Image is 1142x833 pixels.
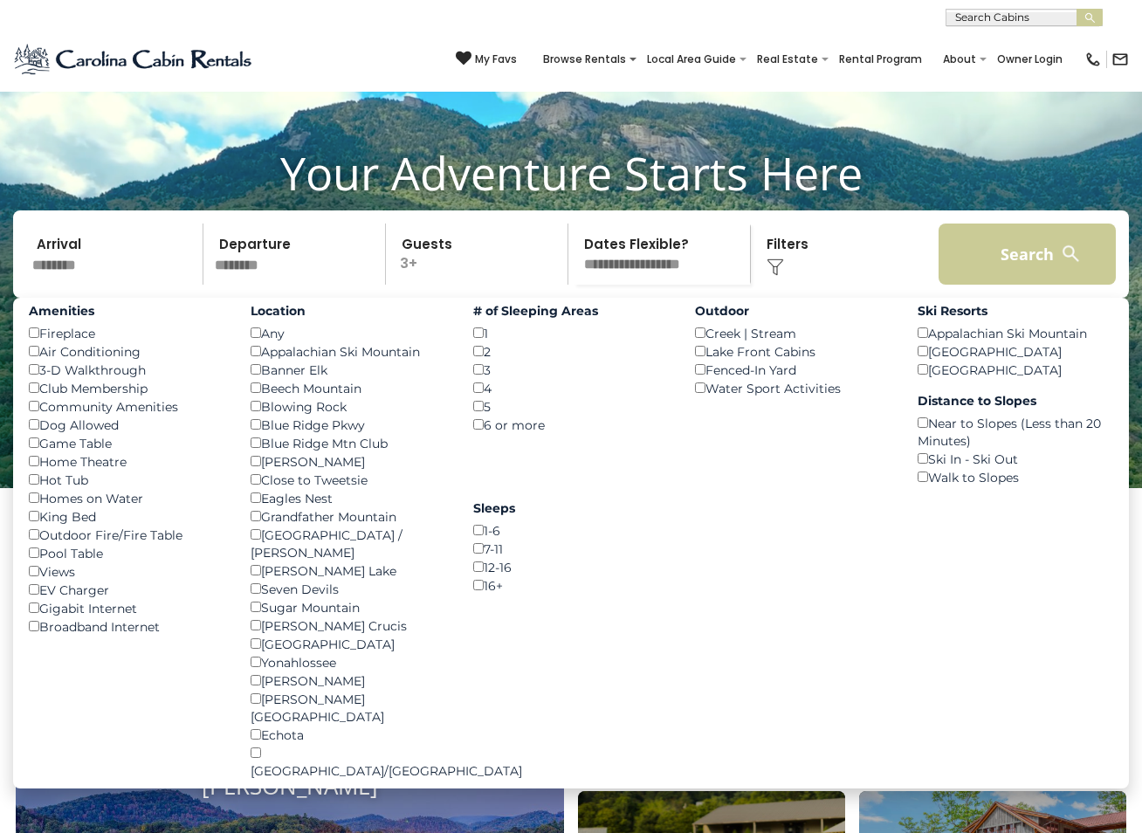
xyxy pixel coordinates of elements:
div: Echota [251,726,446,744]
div: King Bed [29,507,224,526]
div: [GEOGRAPHIC_DATA]/[GEOGRAPHIC_DATA] [251,744,446,780]
img: mail-regular-black.png [1111,51,1129,68]
div: [GEOGRAPHIC_DATA] [251,635,446,653]
label: Amenities [29,302,224,320]
div: Sugar Mountain [251,598,446,616]
a: My Favs [456,51,517,68]
div: Beech Mountain [251,379,446,397]
div: [GEOGRAPHIC_DATA] / [PERSON_NAME] [251,526,446,561]
div: Blowing Rock [251,397,446,416]
div: [PERSON_NAME] [251,452,446,471]
div: Fireplace [29,324,224,342]
div: Broadband Internet [29,617,224,636]
button: Search [939,224,1116,285]
div: 2 [473,342,669,361]
div: [GEOGRAPHIC_DATA] [918,361,1113,379]
div: Fenced-In Yard [695,361,891,379]
img: phone-regular-black.png [1084,51,1102,68]
a: Rental Program [830,47,931,72]
div: Appalachian Ski Mountain [251,342,446,361]
div: Near to Slopes (Less than 20 Minutes) [918,414,1113,450]
div: Game Table [29,434,224,452]
div: Views [29,562,224,581]
label: Ski Resorts [918,302,1113,320]
div: 5 [473,397,669,416]
div: 12-16 [473,558,669,576]
div: Ski In - Ski Out [918,450,1113,468]
label: # of Sleeping Areas [473,302,669,320]
div: Seven Devils [251,580,446,598]
label: Sleeps [473,499,669,517]
div: Grandfather Mountain [251,507,446,526]
div: Gigabit Internet [29,599,224,617]
div: Any [251,324,446,342]
div: Eagles Nest [251,489,446,507]
div: Creek | Stream [695,324,891,342]
div: EV Charger [29,581,224,599]
h1: Your Adventure Starts Here [13,146,1129,200]
div: 3-D Walkthrough [29,361,224,379]
div: Homes on Water [29,489,224,507]
a: Owner Login [988,47,1071,72]
div: 16+ [473,576,669,595]
a: Browse Rentals [534,47,635,72]
div: [PERSON_NAME] Lake [251,561,446,580]
div: Lake Front Cabins [695,342,891,361]
div: [PERSON_NAME] [251,671,446,690]
div: Pool Table [29,544,224,562]
div: 7-11 [473,540,669,558]
div: Dog Allowed [29,416,224,434]
div: Water Sport Activities [695,379,891,397]
label: Location [251,302,446,320]
div: Club Membership [29,379,224,397]
div: Home Theatre [29,452,224,471]
div: 3 [473,361,669,379]
h4: [PERSON_NAME] [16,773,564,800]
div: Hot Tub [29,471,224,489]
div: [PERSON_NAME] Crucis [251,616,446,635]
label: Distance to Slopes [918,392,1113,410]
div: Banner Elk [251,361,446,379]
span: My Favs [475,52,517,67]
a: Real Estate [748,47,827,72]
div: 1 [473,324,669,342]
div: Walk to Slopes [918,468,1113,486]
a: About [934,47,985,72]
p: 3+ [391,224,568,285]
div: Blue Ridge Pkwy [251,416,446,434]
div: Close to Tweetsie [251,471,446,489]
div: Air Conditioning [29,342,224,361]
img: search-regular-white.png [1060,243,1082,265]
div: 1-6 [473,521,669,540]
div: [PERSON_NAME][GEOGRAPHIC_DATA] [251,690,446,726]
div: 4 [473,379,669,397]
a: Local Area Guide [638,47,745,72]
div: Community Amenities [29,397,224,416]
div: 6 or more [473,416,669,434]
div: Outdoor Fire/Fire Table [29,526,224,544]
div: Appalachian Ski Mountain [918,324,1113,342]
div: [GEOGRAPHIC_DATA] [918,342,1113,361]
div: Yonahlossee [251,653,446,671]
img: filter--v1.png [767,258,784,276]
label: Outdoor [695,302,891,320]
div: Blue Ridge Mtn Club [251,434,446,452]
img: Blue-2.png [13,42,255,77]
